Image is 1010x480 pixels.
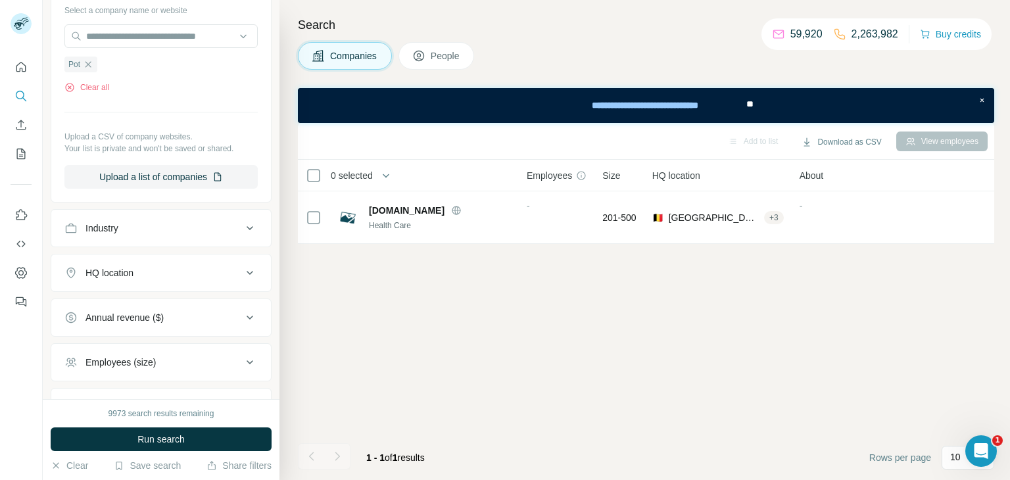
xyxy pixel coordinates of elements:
span: HQ location [652,169,700,182]
div: HQ location [85,266,133,279]
iframe: Banner [298,88,994,123]
span: 0 selected [331,169,373,182]
span: - [800,201,803,211]
button: Quick start [11,55,32,79]
span: 1 [393,452,398,463]
span: Companies [330,49,378,62]
span: Run search [137,433,185,446]
p: Upload a CSV of company websites. [64,131,258,143]
p: Your list is private and won't be saved or shared. [64,143,258,155]
img: Logo of wznspirit.be [337,207,358,228]
span: 1 [992,435,1003,446]
button: Annual revenue ($) [51,302,271,333]
button: Technologies [51,391,271,423]
p: 2,263,982 [852,26,898,42]
button: Download as CSV [792,132,890,152]
button: Upload a list of companies [64,165,258,189]
span: [GEOGRAPHIC_DATA], [GEOGRAPHIC_DATA] [669,211,759,224]
h4: Search [298,16,994,34]
span: 1 - 1 [366,452,385,463]
span: Size [602,169,620,182]
div: + 3 [764,212,784,224]
span: About [800,169,824,182]
span: Pot [68,59,80,70]
button: My lists [11,142,32,166]
div: Industry [85,222,118,235]
button: Use Surfe API [11,232,32,256]
button: Buy credits [920,25,981,43]
button: Enrich CSV [11,113,32,137]
button: Search [11,84,32,108]
span: 201-500 [602,211,636,224]
button: Clear all [64,82,109,93]
span: 🇧🇪 [652,211,663,224]
button: Run search [51,427,272,451]
span: People [431,49,461,62]
button: Employees (size) [51,347,271,378]
div: 9973 search results remaining [108,408,214,420]
button: Feedback [11,290,32,314]
span: results [366,452,425,463]
button: Use Surfe on LinkedIn [11,203,32,227]
span: [DOMAIN_NAME] [369,204,445,217]
span: - [527,201,530,211]
p: 59,920 [790,26,823,42]
p: 10 [950,450,961,464]
button: Dashboard [11,261,32,285]
span: Rows per page [869,451,931,464]
button: Clear [51,459,88,472]
span: Employees [527,169,572,182]
button: Save search [114,459,181,472]
span: of [385,452,393,463]
button: Industry [51,212,271,244]
iframe: Intercom live chat [965,435,997,467]
div: Annual revenue ($) [85,311,164,324]
div: Employees (size) [85,356,156,369]
button: HQ location [51,257,271,289]
div: Health Care [369,220,511,231]
button: Share filters [206,459,272,472]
